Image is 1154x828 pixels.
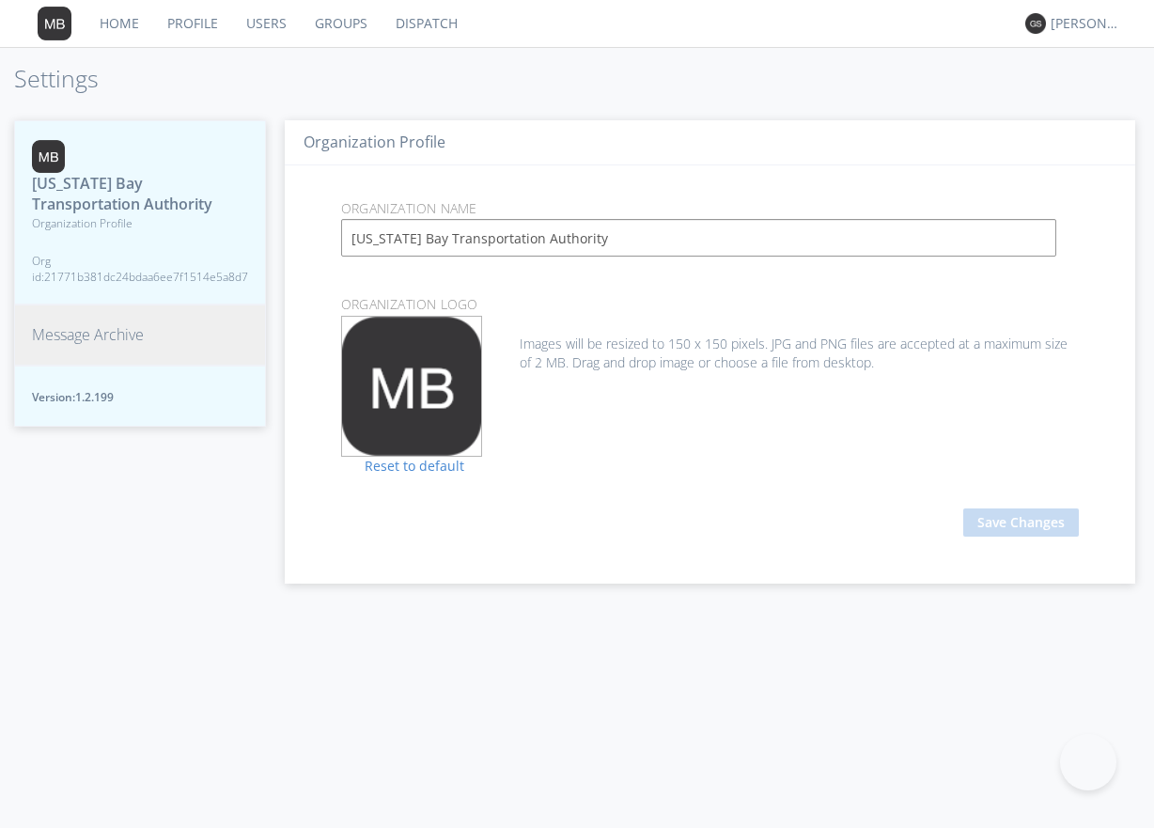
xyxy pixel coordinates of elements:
[341,219,1056,257] input: Enter Organization Name
[14,120,266,305] button: [US_STATE] Bay Transportation AuthorityOrganization ProfileOrg id:21771b381dc24bdaa6ee7f1514e5a8d7
[14,305,266,366] button: Message Archive
[32,173,248,216] span: [US_STATE] Bay Transportation Authority
[32,324,144,346] span: Message Archive
[1051,14,1121,33] div: [PERSON_NAME]
[341,457,464,475] a: Reset to default
[341,316,1079,372] div: Images will be resized to 150 x 150 pixels. JPG and PNG files are accepted at a maximum size of 2...
[1060,734,1116,790] iframe: Toggle Customer Support
[14,366,266,427] button: Version:1.2.199
[304,134,1116,151] h3: Organization Profile
[32,253,248,285] span: Org id: 21771b381dc24bdaa6ee7f1514e5a8d7
[38,7,71,40] img: 373638.png
[32,389,248,405] span: Version: 1.2.199
[963,508,1079,537] button: Save Changes
[32,215,248,231] span: Organization Profile
[342,317,481,456] img: 373638.png
[32,140,65,173] img: 373638.png
[327,294,1093,315] p: Organization Logo
[1025,13,1046,34] img: 373638.png
[327,198,1093,219] p: Organization Name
